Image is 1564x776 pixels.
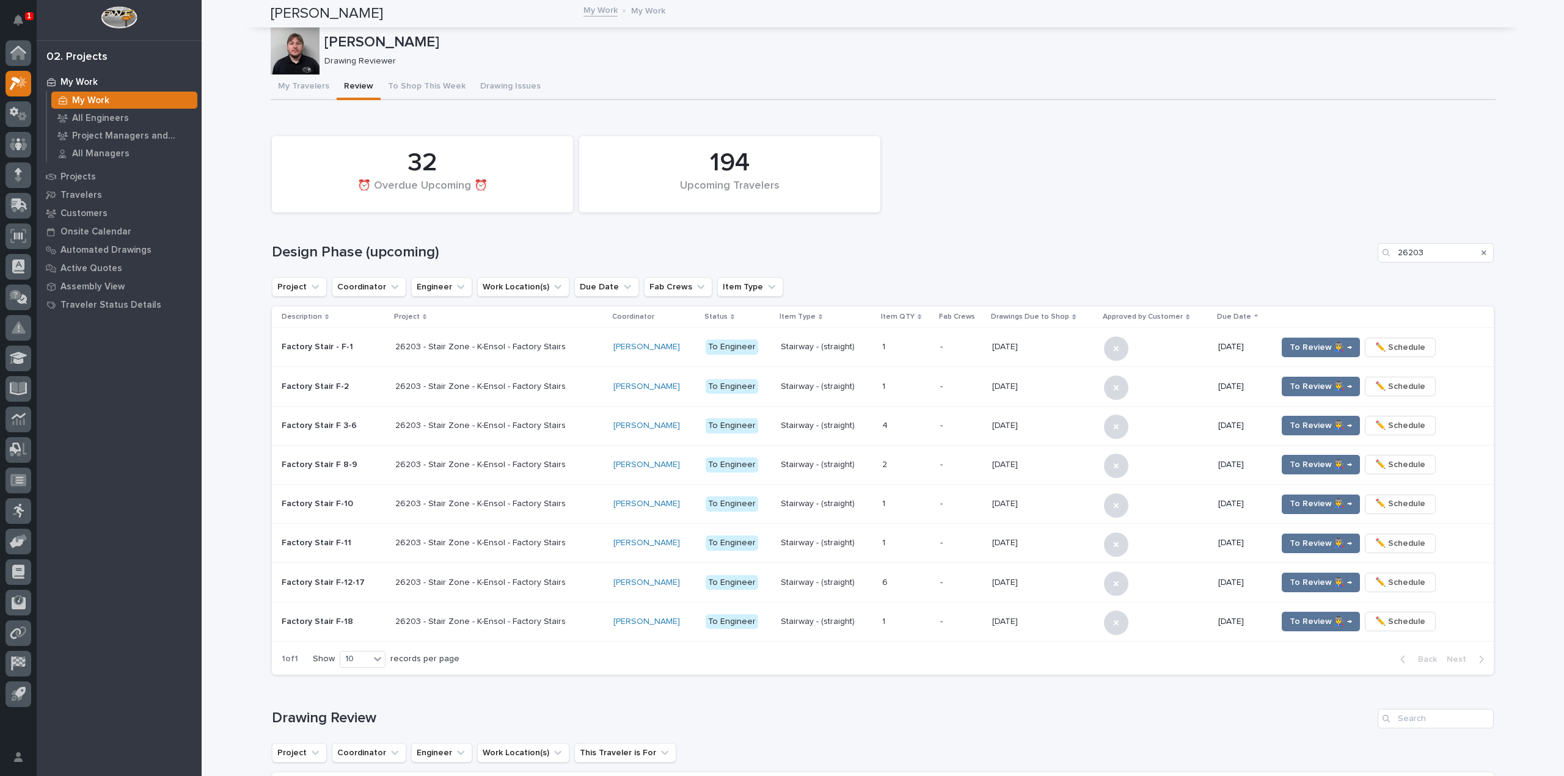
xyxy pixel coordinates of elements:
a: [PERSON_NAME] [613,382,680,392]
p: Stairway - (straight) [781,460,872,470]
p: - [940,382,983,392]
a: My Work [583,2,618,16]
span: To Review 👨‍🏭 → [1290,340,1352,355]
p: Customers [60,208,108,219]
span: ✏️ Schedule [1375,418,1425,433]
button: To Review 👨‍🏭 → [1282,495,1360,514]
span: ✏️ Schedule [1375,614,1425,629]
p: 6 [882,575,890,588]
p: 26203 - Stair Zone - K-Ensol - Factory Stairs [395,382,604,392]
p: Factory Stair F-12-17 [282,578,386,588]
button: Due Date [574,277,639,297]
p: My Work [631,3,665,16]
div: To Engineer [706,457,758,473]
button: To Shop This Week [381,74,473,100]
div: 02. Projects [46,51,108,64]
p: 26203 - Stair Zone - K-Ensol - Factory Stairs [395,460,604,470]
button: ✏️ Schedule [1365,573,1436,592]
a: Customers [37,204,202,222]
button: Next [1442,654,1494,665]
p: Item Type [780,310,816,324]
p: My Work [72,95,109,106]
p: - [940,421,983,431]
p: [DATE] [1218,342,1267,352]
p: [DATE] [992,575,1020,588]
p: Factory Stair F-11 [282,538,386,548]
button: ✏️ Schedule [1365,612,1436,631]
span: ✏️ Schedule [1375,340,1425,355]
a: [PERSON_NAME] [613,499,680,509]
div: 32 [293,148,552,178]
div: To Engineer [706,496,758,512]
a: My Work [47,92,202,109]
p: 1 of 1 [272,644,308,674]
span: To Review 👨‍🏭 → [1290,418,1352,433]
p: Onsite Calendar [60,227,131,238]
button: ✏️ Schedule [1365,416,1436,435]
button: Project [272,277,327,297]
a: My Work [37,73,202,91]
p: Factory Stair F 8-9 [282,460,386,470]
button: Work Location(s) [477,277,569,297]
p: [PERSON_NAME] [324,34,1491,51]
h1: Design Phase (upcoming) [272,244,1373,261]
p: 26203 - Stair Zone - K-Ensol - Factory Stairs [395,578,604,588]
button: Engineer [411,277,472,297]
p: Item QTY [881,310,915,324]
span: ✏️ Schedule [1375,496,1425,511]
tr: Factory Stair F-1126203 - Stair Zone - K-Ensol - Factory Stairs[PERSON_NAME] To EngineerStairway ... [272,524,1494,563]
p: [DATE] [1218,538,1267,548]
a: [PERSON_NAME] [613,460,680,470]
button: Coordinator [332,277,406,297]
p: 26203 - Stair Zone - K-Ensol - Factory Stairs [395,538,604,548]
p: Drawings Due to Shop [991,310,1069,324]
a: All Engineers [47,109,202,126]
button: ✏️ Schedule [1365,534,1436,553]
button: Drawing Issues [473,74,548,100]
p: Factory Stair F-18 [282,617,386,627]
p: Projects [60,172,96,183]
p: 1 [882,535,888,548]
button: To Review 👨‍🏭 → [1282,377,1360,396]
p: [DATE] [992,339,1020,352]
p: Fab Crews [939,310,975,324]
button: To Review 👨‍🏭 → [1282,416,1360,435]
div: 10 [340,653,370,665]
p: [DATE] [992,614,1020,627]
p: [DATE] [1218,382,1267,392]
button: Engineer [411,743,472,763]
p: [DATE] [1218,460,1267,470]
button: Back [1390,654,1442,665]
p: My Work [60,77,98,88]
div: 194 [600,148,860,178]
p: Stairway - (straight) [781,538,872,548]
a: [PERSON_NAME] [613,421,680,431]
p: 26203 - Stair Zone - K-Ensol - Factory Stairs [395,617,604,627]
p: [DATE] [992,418,1020,431]
span: To Review 👨‍🏭 → [1290,457,1352,472]
p: 1 [882,379,888,392]
p: Factory Stair F 3-6 [282,421,386,431]
tr: Factory Stair F 3-626203 - Stair Zone - K-Ensol - Factory Stairs[PERSON_NAME] To EngineerStairway... [272,406,1494,445]
div: To Engineer [706,418,758,433]
p: [DATE] [992,379,1020,392]
p: [DATE] [1218,499,1267,509]
p: All Managers [72,148,130,159]
p: Stairway - (straight) [781,578,872,588]
input: Search [1378,709,1494,728]
p: 1 [882,496,888,509]
p: Drawing Reviewer [324,56,1486,67]
p: [DATE] [1218,617,1267,627]
span: To Review 👨‍🏭 → [1290,536,1352,551]
a: [PERSON_NAME] [613,342,680,352]
p: Active Quotes [60,263,122,274]
a: Active Quotes [37,259,202,277]
button: Review [337,74,381,100]
p: 2 [882,457,890,470]
p: Due Date [1217,310,1251,324]
tr: Factory Stair F-1026203 - Stair Zone - K-Ensol - Factory Stairs[PERSON_NAME] To EngineerStairway ... [272,484,1494,523]
a: [PERSON_NAME] [613,617,680,627]
p: - [940,342,983,352]
p: Automated Drawings [60,245,152,256]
